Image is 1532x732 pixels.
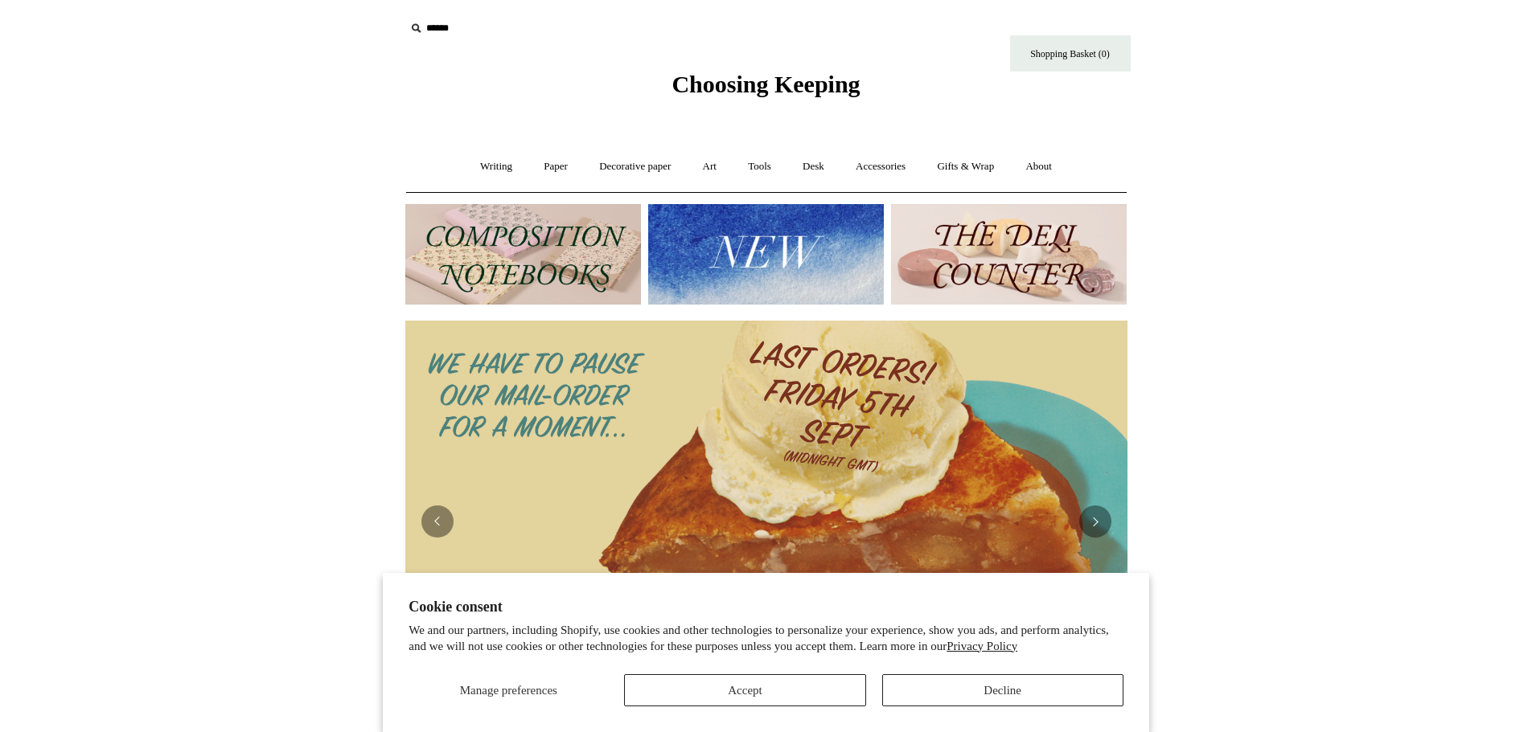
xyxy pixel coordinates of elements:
[922,145,1008,188] a: Gifts & Wrap
[405,204,641,305] img: 202302 Composition ledgers.jpg__PID:69722ee6-fa44-49dd-a067-31375e5d54ec
[891,204,1127,305] img: The Deli Counter
[788,145,839,188] a: Desk
[585,145,685,188] a: Decorative paper
[405,321,1127,722] img: 2025 New Website coming soon.png__PID:95e867f5-3b87-426e-97a5-a534fe0a3431
[1010,35,1131,72] a: Shopping Basket (0)
[409,674,608,706] button: Manage preferences
[688,145,731,188] a: Art
[882,674,1123,706] button: Decline
[460,684,557,697] span: Manage preferences
[672,84,860,95] a: Choosing Keeping
[529,145,582,188] a: Paper
[947,640,1017,652] a: Privacy Policy
[841,145,920,188] a: Accessories
[672,71,860,97] span: Choosing Keeping
[1011,145,1066,188] a: About
[648,204,884,305] img: New.jpg__PID:f73bdf93-380a-4a35-bcfe-7823039498e1
[409,623,1123,654] p: We and our partners, including Shopify, use cookies and other technologies to personalize your ex...
[1079,505,1111,538] button: Next
[624,674,865,706] button: Accept
[733,145,786,188] a: Tools
[421,505,454,538] button: Previous
[409,599,1123,615] h2: Cookie consent
[466,145,527,188] a: Writing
